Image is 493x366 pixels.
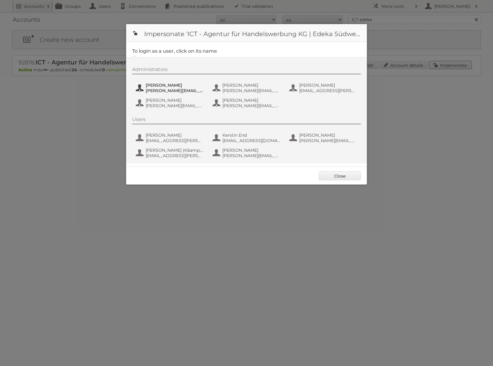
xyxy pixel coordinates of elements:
[222,88,281,93] span: [PERSON_NAME][EMAIL_ADDRESS][PERSON_NAME][DOMAIN_NAME]
[222,153,281,158] span: [PERSON_NAME][EMAIL_ADDRESS][PERSON_NAME][DOMAIN_NAME]
[289,82,359,94] button: [PERSON_NAME] [EMAIL_ADDRESS][PERSON_NAME][DOMAIN_NAME]
[126,24,367,42] h1: Impersonate 'ICT - Agentur für Handelswerbung KG | Edeka Südwest'
[289,132,359,144] button: [PERSON_NAME] [PERSON_NAME][EMAIL_ADDRESS][PERSON_NAME][DOMAIN_NAME]
[222,82,281,88] span: [PERSON_NAME]
[299,88,358,93] span: [EMAIL_ADDRESS][PERSON_NAME][DOMAIN_NAME]
[222,132,281,138] span: Kerstin End
[146,82,204,88] span: [PERSON_NAME]
[222,103,281,108] span: [PERSON_NAME][EMAIL_ADDRESS][PERSON_NAME][DOMAIN_NAME]
[299,82,358,88] span: [PERSON_NAME]
[319,171,361,180] a: Close
[132,48,217,54] legend: To login as a user, click on its name
[146,147,204,153] span: [PERSON_NAME] (K&amp;D)
[146,132,204,138] span: [PERSON_NAME]
[146,153,204,158] span: [EMAIL_ADDRESS][PERSON_NAME][DOMAIN_NAME]
[135,97,206,109] button: [PERSON_NAME] [PERSON_NAME][EMAIL_ADDRESS][PERSON_NAME][DOMAIN_NAME]
[212,147,283,159] button: [PERSON_NAME] [PERSON_NAME][EMAIL_ADDRESS][PERSON_NAME][DOMAIN_NAME]
[132,116,361,124] div: Users
[135,147,206,159] button: [PERSON_NAME] (K&amp;D) [EMAIL_ADDRESS][PERSON_NAME][DOMAIN_NAME]
[222,138,281,143] span: [EMAIL_ADDRESS][DOMAIN_NAME]
[135,132,206,144] button: [PERSON_NAME] [EMAIL_ADDRESS][PERSON_NAME][DOMAIN_NAME]
[212,97,283,109] button: [PERSON_NAME] [PERSON_NAME][EMAIL_ADDRESS][PERSON_NAME][DOMAIN_NAME]
[146,103,204,108] span: [PERSON_NAME][EMAIL_ADDRESS][PERSON_NAME][DOMAIN_NAME]
[132,67,361,74] div: Administrators
[299,132,358,138] span: [PERSON_NAME]
[146,98,204,103] span: [PERSON_NAME]
[146,88,204,93] span: [PERSON_NAME][EMAIL_ADDRESS][PERSON_NAME][DOMAIN_NAME]
[299,138,358,143] span: [PERSON_NAME][EMAIL_ADDRESS][PERSON_NAME][DOMAIN_NAME]
[135,82,206,94] button: [PERSON_NAME] [PERSON_NAME][EMAIL_ADDRESS][PERSON_NAME][DOMAIN_NAME]
[146,138,204,143] span: [EMAIL_ADDRESS][PERSON_NAME][DOMAIN_NAME]
[212,82,283,94] button: [PERSON_NAME] [PERSON_NAME][EMAIL_ADDRESS][PERSON_NAME][DOMAIN_NAME]
[222,147,281,153] span: [PERSON_NAME]
[222,98,281,103] span: [PERSON_NAME]
[212,132,283,144] button: Kerstin End [EMAIL_ADDRESS][DOMAIN_NAME]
